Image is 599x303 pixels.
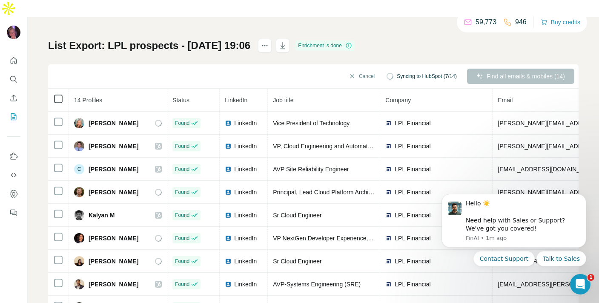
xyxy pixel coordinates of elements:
span: Found [175,165,189,173]
span: LinkedIn [234,234,257,242]
img: company-logo [385,258,392,265]
p: 59,773 [476,17,496,27]
img: LinkedIn logo [225,212,232,219]
img: LinkedIn logo [225,235,232,242]
img: company-logo [385,120,392,127]
img: LinkedIn logo [225,166,232,173]
span: [EMAIL_ADDRESS][DOMAIN_NAME] [498,166,599,173]
img: company-logo [385,166,392,173]
button: actions [258,39,272,52]
span: [PERSON_NAME] [89,280,138,289]
span: LinkedIn [234,211,257,219]
button: Feedback [7,205,20,220]
span: LinkedIn [234,280,257,289]
button: Enrich CSV [7,90,20,106]
span: Found [175,280,189,288]
span: Found [175,211,189,219]
img: company-logo [385,281,392,288]
span: LPL Financial [395,234,430,242]
button: Search [7,72,20,87]
span: LinkedIn [234,188,257,196]
button: Cancel [343,69,381,84]
span: [PERSON_NAME] [89,142,138,150]
img: Avatar [74,210,84,220]
div: Enrichment is done [295,40,355,51]
span: LPL Financial [395,119,430,127]
span: LPL Financial [395,142,430,150]
img: Avatar [74,233,84,243]
img: LinkedIn logo [225,258,232,265]
span: VP, Cloud Engineering and Automation [273,143,375,150]
iframe: Intercom live chat [570,274,590,294]
span: Sr Cloud Engineer [273,212,321,219]
span: [PERSON_NAME] [89,234,138,242]
span: 1 [588,274,594,281]
img: company-logo [385,212,392,219]
button: Buy credits [541,16,580,28]
div: C [74,164,84,174]
span: [PERSON_NAME] [89,257,138,265]
span: Company [385,97,411,104]
span: Syncing to HubSpot (7/14) [397,72,457,80]
img: Avatar [7,26,20,39]
span: AVP Site Reliability Engineer [273,166,349,173]
img: company-logo [385,235,392,242]
span: AVP-Systems Engineering (SRE) [273,281,361,288]
span: Vice President of Technology [273,120,350,127]
img: LinkedIn logo [225,143,232,150]
iframe: Intercom notifications message [429,186,599,271]
span: 14 Profiles [74,97,102,104]
span: Found [175,188,189,196]
span: LPL Financial [395,165,430,173]
span: LinkedIn [234,119,257,127]
img: Avatar [74,141,84,151]
h1: List Export: LPL prospects - [DATE] 19:06 [48,39,250,52]
span: LinkedIn [234,165,257,173]
span: Job title [273,97,293,104]
span: LPL Financial [395,188,430,196]
span: [PERSON_NAME] [89,119,138,127]
span: LPL Financial [395,211,430,219]
img: LinkedIn logo [225,189,232,196]
button: Quick start [7,53,20,68]
span: Sr Cloud Engineer [273,258,321,265]
span: Found [175,257,189,265]
span: LinkedIn [225,97,247,104]
img: Avatar [74,187,84,197]
span: LinkedIn [234,257,257,265]
img: company-logo [385,143,392,150]
span: Status [172,97,189,104]
button: Use Surfe API [7,167,20,183]
span: Found [175,234,189,242]
span: LPL Financial [395,257,430,265]
span: VP NextGen Developer Experience, Tools & Engineering Excellence | App Modernization [273,235,507,242]
span: Found [175,142,189,150]
span: Found [175,119,189,127]
img: Avatar [74,256,84,266]
button: Dashboard [7,186,20,202]
button: My lists [7,109,20,124]
span: LPL Financial [395,280,430,289]
span: [PERSON_NAME] [89,188,138,196]
img: Avatar [74,118,84,128]
p: 946 [515,17,527,27]
img: company-logo [385,189,392,196]
span: Email [498,97,513,104]
span: Principal, Lead Cloud Platform Architect [273,189,378,196]
span: Kalyan M [89,211,115,219]
span: LinkedIn [234,142,257,150]
span: [PERSON_NAME] [89,165,138,173]
img: LinkedIn logo [225,281,232,288]
img: Avatar [74,279,84,289]
img: LinkedIn logo [225,120,232,127]
button: Use Surfe on LinkedIn [7,149,20,164]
